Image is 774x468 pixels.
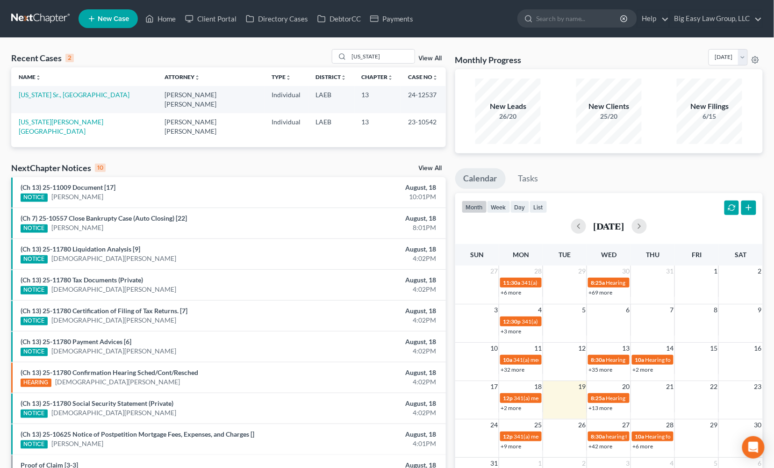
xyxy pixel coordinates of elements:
div: NOTICE [21,224,48,233]
span: 10a [635,356,644,363]
div: August, 18 [304,430,436,439]
span: Sat [735,251,746,259]
td: LAEB [308,113,354,140]
span: 25 [533,419,543,431]
a: Home [141,10,180,27]
span: Thu [646,251,659,259]
span: 29 [577,266,587,277]
button: list [530,201,547,213]
a: (Ch 13) 25-11780 Confirmation Hearing Sched/Cont/Resched [21,368,198,376]
a: Help [638,10,669,27]
span: 341(a) meeting for [PERSON_NAME] [514,395,604,402]
span: 12:30p [503,318,521,325]
span: 17 [489,381,499,392]
div: Open Intercom Messenger [742,436,765,459]
span: 9 [757,304,763,316]
a: [DEMOGRAPHIC_DATA][PERSON_NAME] [51,408,177,418]
div: 8:01PM [304,223,436,232]
a: Client Portal [180,10,241,27]
span: 11 [533,343,543,354]
a: [DEMOGRAPHIC_DATA][PERSON_NAME] [55,377,180,387]
a: [DEMOGRAPHIC_DATA][PERSON_NAME] [51,316,177,325]
td: 24-12537 [401,86,446,113]
span: 12p [503,395,513,402]
span: Mon [513,251,529,259]
div: 6/15 [677,112,742,121]
span: Fri [692,251,702,259]
a: Typeunfold_more [272,73,292,80]
span: 29 [709,419,718,431]
a: +2 more [501,404,521,411]
span: Hearing for [PERSON_NAME] [606,279,679,286]
a: (Ch 13) 25-11780 Social Security Statement (Private) [21,399,173,407]
div: New Filings [677,101,742,112]
a: +9 more [501,443,521,450]
button: week [487,201,510,213]
span: 18 [533,381,543,392]
a: [DEMOGRAPHIC_DATA][PERSON_NAME] [51,285,177,294]
a: View All [419,55,442,62]
div: New Clients [576,101,642,112]
h2: [DATE] [594,221,624,231]
button: month [462,201,487,213]
span: 8:25a [591,395,605,402]
span: 27 [621,419,631,431]
a: Directory Cases [241,10,313,27]
span: 341(a) meeting for [PERSON_NAME] [522,318,612,325]
div: NOTICE [21,286,48,295]
span: Wed [601,251,616,259]
a: Tasks [510,168,547,189]
a: +69 more [588,289,612,296]
span: 8 [713,304,718,316]
i: unfold_more [388,75,394,80]
a: Districtunfold_more [316,73,347,80]
h3: Monthly Progress [455,54,522,65]
span: 12 [577,343,587,354]
div: 2 [65,54,74,62]
span: 31 [665,266,674,277]
a: (Ch 13) 25-11780 Tax Documents (Private) [21,276,143,284]
div: 4:02PM [304,316,436,325]
div: 4:02PM [304,254,436,263]
a: Case Nounfold_more [408,73,438,80]
span: Hearing for [PERSON_NAME] [606,395,679,402]
div: 4:02PM [304,346,436,356]
div: Recent Cases [11,52,74,64]
a: Payments [365,10,418,27]
span: 24 [489,419,499,431]
span: 21 [665,381,674,392]
td: Individual [265,86,308,113]
a: +32 more [501,366,524,373]
div: 10 [95,164,106,172]
a: [PERSON_NAME] [51,223,103,232]
i: unfold_more [341,75,347,80]
div: August, 18 [304,183,436,192]
div: August, 18 [304,275,436,285]
div: NOTICE [21,348,48,356]
span: 5 [581,304,587,316]
span: Hearing for [PERSON_NAME] [645,356,718,363]
span: Tue [559,251,571,259]
div: NOTICE [21,440,48,449]
td: 23-10542 [401,113,446,140]
span: 12p [503,433,513,440]
a: [DEMOGRAPHIC_DATA][PERSON_NAME] [51,346,177,356]
div: HEARING [21,379,51,387]
span: 341(a) meeting for [PERSON_NAME] [514,433,604,440]
a: [US_STATE] Sr., [GEOGRAPHIC_DATA] [19,91,129,99]
div: NOTICE [21,410,48,418]
span: 3 [493,304,499,316]
div: NextChapter Notices [11,162,106,173]
span: 6 [625,304,631,316]
span: 30 [753,419,763,431]
a: Chapterunfold_more [362,73,394,80]
a: DebtorCC [313,10,365,27]
span: 11:30a [503,279,520,286]
a: [DEMOGRAPHIC_DATA][PERSON_NAME] [51,254,177,263]
span: 7 [669,304,674,316]
a: +2 more [632,366,653,373]
div: 4:02PM [304,408,436,418]
div: August, 18 [304,214,436,223]
a: +42 more [588,443,612,450]
a: View All [419,165,442,172]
